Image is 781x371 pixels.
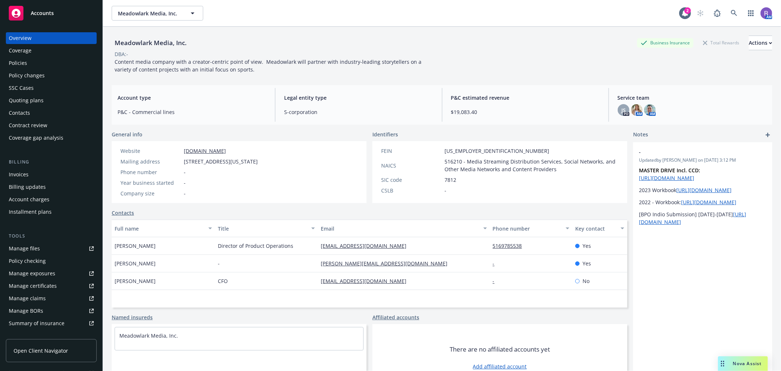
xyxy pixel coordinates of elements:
[118,108,266,116] span: P&C - Commercial lines
[112,6,203,21] button: Meadowlark Media, Inc.
[115,225,204,232] div: Full name
[6,317,97,329] a: Summary of insurance
[9,45,31,56] div: Coverage
[119,332,178,339] a: Meadowlark Media, Inc.
[639,175,694,181] a: [URL][DOMAIN_NAME]
[6,45,97,56] a: Coverage
[120,147,181,155] div: Website
[184,168,186,176] span: -
[6,57,97,69] a: Policies
[637,38,693,47] div: Business Insurance
[284,108,433,116] span: S-corporation
[6,243,97,254] a: Manage files
[115,277,156,285] span: [PERSON_NAME]
[676,187,732,194] a: [URL][DOMAIN_NAME]
[184,147,226,154] a: [DOMAIN_NAME]
[583,277,590,285] span: No
[14,347,68,355] span: Open Client Navigator
[693,6,708,21] a: Start snowing
[639,167,700,174] strong: MASTER DRIVE Incl. CCD:
[9,82,34,94] div: SSC Cases
[639,186,766,194] p: 2023 Workbook
[699,38,743,47] div: Total Rewards
[6,132,97,144] a: Coverage gap analysis
[9,32,31,44] div: Overview
[120,168,181,176] div: Phone number
[639,148,747,156] span: -
[115,50,128,58] div: DBA: -
[381,162,442,169] div: NAICS
[681,199,736,206] a: [URL][DOMAIN_NAME]
[112,209,134,217] a: Contacts
[184,190,186,197] span: -
[284,94,433,102] span: Legal entity type
[112,131,142,138] span: General info
[6,107,97,119] a: Contacts
[112,220,215,237] button: Full name
[9,95,44,106] div: Quoting plans
[6,194,97,205] a: Account charges
[727,6,741,21] a: Search
[9,70,45,81] div: Policy changes
[9,330,56,342] div: Policy AI ingestions
[575,225,616,232] div: Key contact
[381,147,442,155] div: FEIN
[633,131,648,139] span: Notes
[451,108,600,116] span: $19,083.40
[6,206,97,218] a: Installment plans
[639,198,766,206] p: 2022 - Workbook:
[120,179,181,187] div: Year business started
[9,194,49,205] div: Account charges
[445,176,456,184] span: 7812
[445,147,549,155] span: [US_EMPLOYER_IDENTIFICATION_NUMBER]
[9,255,46,267] div: Policy checking
[493,260,501,267] a: -
[218,277,228,285] span: CFO
[9,280,57,292] div: Manage certificates
[6,32,97,44] a: Overview
[621,106,626,114] span: JS
[321,278,412,284] a: [EMAIL_ADDRESS][DOMAIN_NAME]
[618,94,766,102] span: Service team
[490,220,572,237] button: Phone number
[118,10,181,17] span: Meadowlark Media, Inc.
[9,317,64,329] div: Summary of insurance
[6,3,97,23] a: Accounts
[318,220,490,237] button: Email
[6,330,97,342] a: Policy AI ingestions
[9,132,63,144] div: Coverage gap analysis
[718,356,768,371] button: Nova Assist
[218,260,220,267] span: -
[644,104,656,116] img: photo
[6,120,97,131] a: Contract review
[9,243,40,254] div: Manage files
[118,94,266,102] span: Account type
[9,293,46,304] div: Manage claims
[450,345,550,354] span: There are no affiliated accounts yet
[9,57,27,69] div: Policies
[115,242,156,250] span: [PERSON_NAME]
[493,225,561,232] div: Phone number
[321,242,412,249] a: [EMAIL_ADDRESS][DOMAIN_NAME]
[6,82,97,94] a: SSC Cases
[684,7,691,14] div: 2
[184,158,258,165] span: [STREET_ADDRESS][US_STATE]
[749,36,772,50] button: Actions
[9,181,46,193] div: Billing updates
[493,242,528,249] a: 5169785538
[583,242,591,250] span: Yes
[445,158,618,173] span: 516210 - Media Streaming Distribution Services, Social Networks, and Other Media Networks and Con...
[6,70,97,81] a: Policy changes
[6,95,97,106] a: Quoting plans
[763,131,772,139] a: add
[218,225,307,232] div: Title
[321,260,453,267] a: [PERSON_NAME][EMAIL_ADDRESS][DOMAIN_NAME]
[733,360,762,367] span: Nova Assist
[583,260,591,267] span: Yes
[633,142,772,232] div: -Updatedby [PERSON_NAME] on [DATE] 3:12 PMMASTER DRIVE Incl. CCD: [URL][DOMAIN_NAME]2023 Workbook...
[381,176,442,184] div: SIC code
[445,187,446,194] span: -
[6,268,97,279] span: Manage exposures
[218,242,293,250] span: Director of Product Operations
